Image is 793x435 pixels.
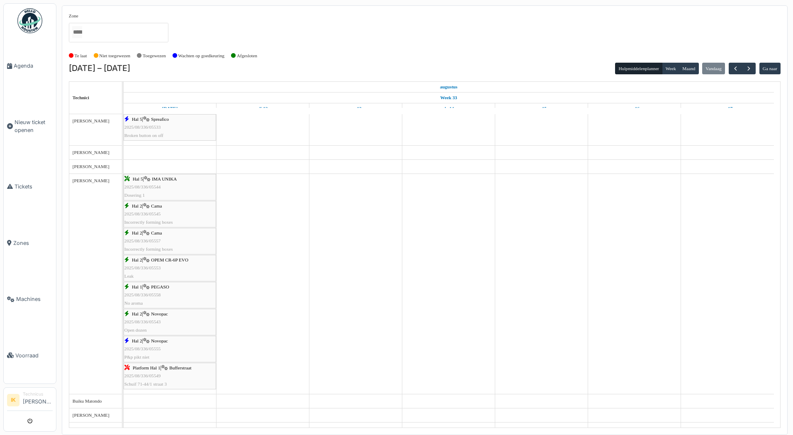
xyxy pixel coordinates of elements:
[152,176,177,181] span: IMA UNIKA
[124,256,215,280] div: |
[124,238,161,243] span: 2025/08/336/05557
[15,118,53,134] span: Nieuw ticket openen
[124,373,161,378] span: 2025/08/336/05549
[124,301,143,305] span: No aroma
[151,203,162,208] span: Cama
[73,95,89,100] span: Technici
[143,52,166,59] label: Toegewezen
[69,12,78,20] label: Zone
[7,394,19,406] li: IK
[151,230,162,235] span: Cama
[742,63,756,75] button: Volgende
[124,202,215,226] div: |
[441,103,456,114] a: 14 augustus 2025
[615,63,662,74] button: Hulpmiddelenplanner
[132,230,142,235] span: Hal 2
[4,94,56,159] a: Nieuw ticket openen
[69,64,130,73] h2: [DATE] – [DATE]
[73,164,109,169] span: [PERSON_NAME]
[729,63,742,75] button: Vorige
[73,118,109,123] span: [PERSON_NAME]
[124,175,215,199] div: |
[151,338,168,343] span: Novopac
[256,103,270,114] a: 12 augustus 2025
[132,117,142,122] span: Hal 5
[124,292,161,297] span: 2025/08/336/05558
[132,203,142,208] span: Hal 2
[124,337,215,361] div: |
[124,346,161,351] span: 2025/08/336/05555
[99,52,130,59] label: Niet toegewezen
[124,381,167,386] span: Schuif 71-44/1 straat 3
[124,220,173,225] span: Incorrectly forming boxes
[124,319,161,324] span: 2025/08/336/05543
[132,311,142,316] span: Hal 2
[73,413,109,418] span: [PERSON_NAME]
[133,176,143,181] span: Hal 5
[73,398,102,403] span: Buiku Matondo
[124,265,161,270] span: 2025/08/336/05553
[73,427,109,432] span: [PERSON_NAME]
[15,183,53,191] span: Tickets
[7,391,53,411] a: IK Technicus[PERSON_NAME]
[4,159,56,215] a: Tickets
[132,284,142,289] span: Hal 1
[16,295,53,303] span: Machines
[73,178,109,183] span: [PERSON_NAME]
[124,184,161,189] span: 2025/08/336/05544
[17,8,42,33] img: Badge_color-CXgf-gQk.svg
[160,103,180,114] a: 11 augustus 2025
[4,38,56,94] a: Agenda
[132,338,142,343] span: Hal 2
[759,63,781,74] button: Ga naar
[628,103,642,114] a: 16 augustus 2025
[124,247,173,252] span: Incorrectly forming boxes
[438,82,460,92] a: 11 augustus 2025
[702,63,725,74] button: Vandaag
[124,211,161,216] span: 2025/08/336/05545
[535,103,549,114] a: 15 augustus 2025
[72,26,82,38] input: Alles
[237,52,257,59] label: Afgesloten
[720,103,735,114] a: 17 augustus 2025
[124,327,147,332] span: Open dozen
[124,364,215,388] div: |
[124,310,215,334] div: |
[75,52,87,59] label: Te laat
[151,257,188,262] span: OPEM CR-6P EVO
[124,193,145,198] span: Dosering 1
[662,63,679,74] button: Week
[23,391,53,409] li: [PERSON_NAME]
[348,103,364,114] a: 13 augustus 2025
[151,284,169,289] span: PEGASO
[23,391,53,397] div: Technicus
[124,354,149,359] span: P&p pikt niet
[73,150,109,155] span: [PERSON_NAME]
[679,63,699,74] button: Maand
[4,327,56,384] a: Voorraad
[124,229,215,253] div: |
[14,62,53,70] span: Agenda
[151,117,169,122] span: Spreafico
[124,133,163,138] span: Broken button on off
[178,52,225,59] label: Wachten op goedkeuring
[15,352,53,359] span: Voorraad
[4,215,56,271] a: Zones
[124,283,215,307] div: |
[124,115,215,139] div: |
[133,365,161,370] span: Platform Hal 1
[13,239,53,247] span: Zones
[438,93,459,103] a: Week 33
[151,311,168,316] span: Novopac
[124,125,161,130] span: 2025/08/336/05533
[124,274,134,279] span: Leak
[169,365,191,370] span: Bufferstraat
[132,257,142,262] span: Hal 2
[4,271,56,327] a: Machines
